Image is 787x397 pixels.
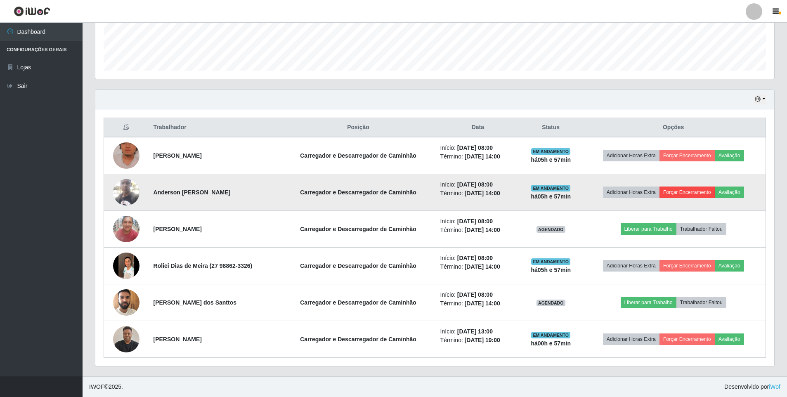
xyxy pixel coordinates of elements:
button: Avaliação [715,333,744,345]
span: EM ANDAMENTO [531,148,570,155]
img: 1751108457941.jpeg [113,132,139,179]
strong: Carregador e Descarregador de Caminhão [300,152,416,159]
li: Término: [440,152,516,161]
li: Término: [440,262,516,271]
button: Avaliação [715,260,744,272]
button: Liberar para Trabalho [621,297,676,308]
th: Data [435,118,521,137]
li: Início: [440,180,516,189]
img: 1758390262219.jpeg [113,236,139,295]
button: Liberar para Trabalho [621,223,676,235]
strong: [PERSON_NAME] dos Santtos [154,299,236,306]
button: Adicionar Horas Extra [603,333,659,345]
li: Término: [440,226,516,234]
span: IWOF [89,383,104,390]
button: Forçar Encerramento [659,150,715,161]
span: © 2025 . [89,383,123,391]
button: Trabalhador Faltou [676,223,726,235]
time: [DATE] 14:00 [465,263,500,270]
strong: há 05 h e 57 min [531,156,571,163]
time: [DATE] 19:00 [465,337,500,343]
strong: Carregador e Descarregador de Caminhão [300,299,416,306]
th: Opções [581,118,766,137]
li: Término: [440,336,516,345]
strong: há 05 h e 57 min [531,267,571,273]
li: Início: [440,254,516,262]
span: Desenvolvido por [724,383,780,391]
time: [DATE] 08:00 [457,291,493,298]
time: [DATE] 08:00 [457,255,493,261]
li: Término: [440,299,516,308]
li: Início: [440,291,516,299]
button: Avaliação [715,150,744,161]
button: Adicionar Horas Extra [603,150,659,161]
strong: Anderson [PERSON_NAME] [154,189,231,196]
button: Forçar Encerramento [659,260,715,272]
span: EM ANDAMENTO [531,185,570,191]
time: [DATE] 14:00 [465,153,500,160]
strong: [PERSON_NAME] [154,152,202,159]
strong: Carregador e Descarregador de Caminhão [300,336,416,343]
time: [DATE] 08:00 [457,144,493,151]
strong: Roliei Dias de Meira (27 98862-3326) [154,262,253,269]
li: Término: [440,189,516,198]
button: Adicionar Horas Extra [603,260,659,272]
a: iWof [769,383,780,390]
time: [DATE] 14:00 [465,227,500,233]
strong: [PERSON_NAME] [154,336,202,343]
th: Trabalhador [149,118,281,137]
strong: Carregador e Descarregador de Caminhão [300,262,416,269]
time: [DATE] 08:00 [457,218,493,224]
span: EM ANDAMENTO [531,258,570,265]
time: [DATE] 14:00 [465,300,500,307]
button: Forçar Encerramento [659,333,715,345]
strong: há 05 h e 57 min [531,193,571,200]
time: [DATE] 13:00 [457,328,493,335]
button: Adicionar Horas Extra [603,187,659,198]
img: 1758376579167.jpeg [113,211,139,246]
span: AGENDADO [536,300,565,306]
span: AGENDADO [536,226,565,233]
button: Avaliação [715,187,744,198]
span: EM ANDAMENTO [531,332,570,338]
button: Forçar Encerramento [659,187,715,198]
img: 1758478385763.jpeg [113,321,139,357]
time: [DATE] 14:00 [465,190,500,196]
strong: há 00 h e 57 min [531,340,571,347]
strong: Carregador e Descarregador de Caminhão [300,189,416,196]
img: 1756170415861.jpeg [113,175,139,210]
button: Trabalhador Faltou [676,297,726,308]
th: Status [520,118,581,137]
strong: Carregador e Descarregador de Caminhão [300,226,416,232]
img: CoreUI Logo [14,6,50,17]
strong: [PERSON_NAME] [154,226,202,232]
li: Início: [440,327,516,336]
th: Posição [281,118,435,137]
li: Início: [440,144,516,152]
time: [DATE] 08:00 [457,181,493,188]
img: 1756139031388.jpeg [113,285,139,320]
li: Início: [440,217,516,226]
